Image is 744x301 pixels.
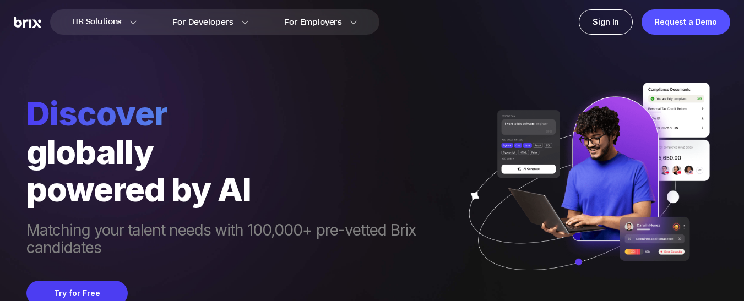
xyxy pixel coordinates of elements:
a: Sign In [579,9,633,35]
div: globally [26,133,455,171]
div: powered by AI [26,171,455,208]
span: Matching your talent needs with 100,000+ pre-vetted Brix candidates [26,221,455,259]
span: Discover [26,94,455,133]
span: HR Solutions [72,13,122,31]
img: ai generate [455,83,718,293]
span: For Employers [284,17,342,28]
img: Brix Logo [14,17,41,28]
span: For Developers [172,17,233,28]
a: Request a Demo [642,9,730,35]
